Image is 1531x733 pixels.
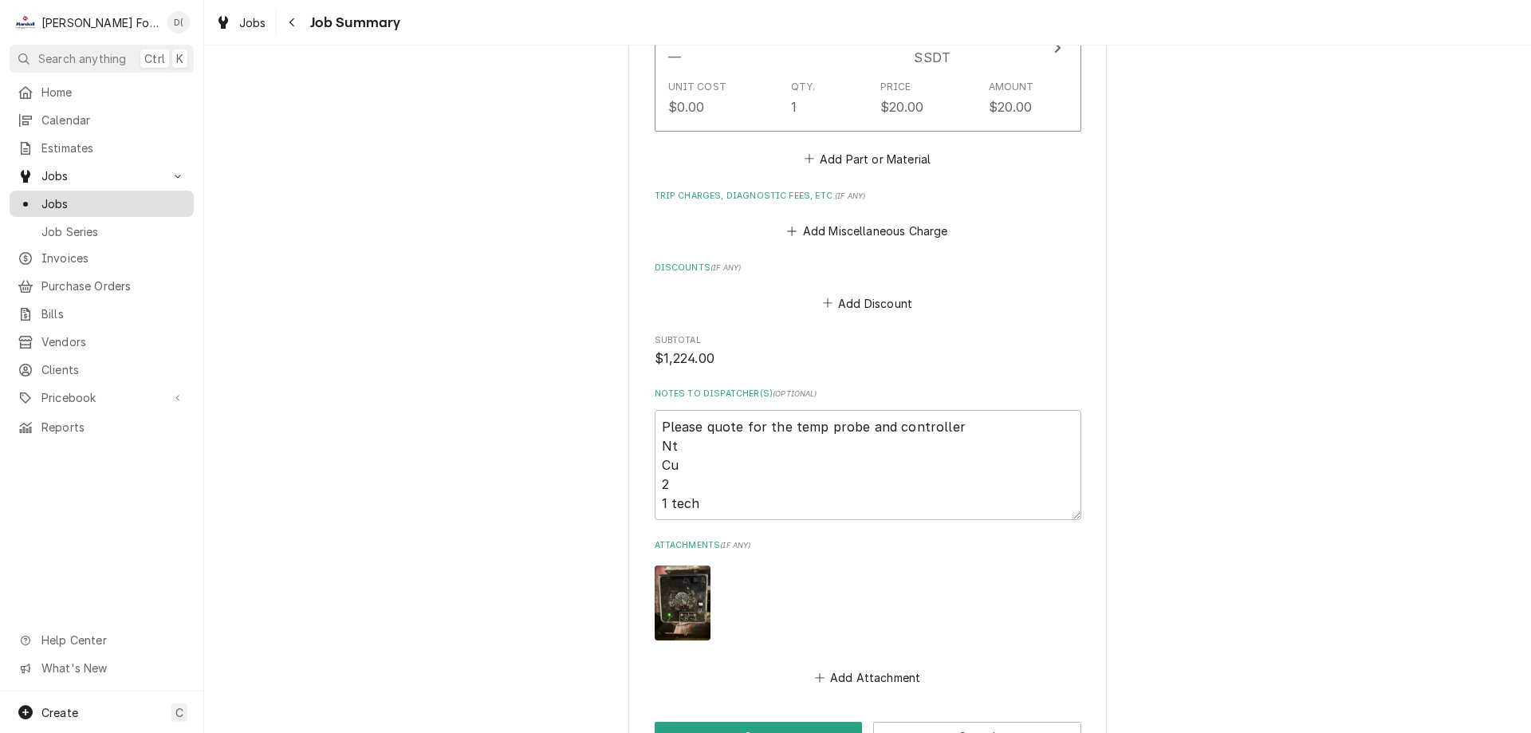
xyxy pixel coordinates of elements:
[10,107,194,133] a: Calendar
[41,632,184,648] span: Help Center
[305,12,401,33] span: Job Summary
[10,219,194,245] a: Job Series
[791,80,816,94] div: Qty.
[773,389,817,398] span: ( optional )
[41,333,186,350] span: Vendors
[41,660,184,676] span: What's New
[10,301,194,327] a: Bills
[655,410,1081,520] textarea: Please quote for the temp probe and controller Nt Cu 2 1 tech
[38,50,126,67] span: Search anything
[655,539,1081,688] div: Attachments
[175,704,183,721] span: C
[41,14,159,31] div: [PERSON_NAME] Food Equipment Service
[668,80,726,94] div: Unit Cost
[10,655,194,681] a: Go to What's New
[41,140,186,156] span: Estimates
[989,97,1033,116] div: $20.00
[655,190,1081,242] div: Trip Charges, Diagnostic Fees, etc.
[176,50,183,67] span: K
[41,167,162,184] span: Jobs
[10,627,194,653] a: Go to Help Center
[41,389,162,406] span: Pricebook
[801,148,933,170] button: Add Part or Material
[10,384,194,411] a: Go to Pricebook
[41,112,186,128] span: Calendar
[655,190,1081,203] label: Trip Charges, Diagnostic Fees, etc.
[10,414,194,440] a: Reports
[280,10,305,35] button: Navigate back
[10,79,194,105] a: Home
[655,566,710,640] img: cauPdvvRgSujc2pRuR2p
[668,48,681,67] div: Manufacturer
[10,245,194,271] a: Invoices
[655,334,1081,347] span: Subtotal
[655,539,1081,552] label: Attachments
[820,292,915,314] button: Add Discount
[14,11,37,33] div: Marshall Food Equipment Service's Avatar
[989,80,1034,94] div: Amount
[655,388,1081,400] label: Notes to Dispatcher(s)
[167,11,190,33] div: D(
[209,10,273,36] a: Jobs
[655,262,1081,274] label: Discounts
[914,48,950,67] div: Part Number
[41,361,186,378] span: Clients
[239,14,266,31] span: Jobs
[41,250,186,266] span: Invoices
[791,97,797,116] div: 1
[835,191,865,200] span: ( if any )
[10,329,194,355] a: Vendors
[41,223,186,240] span: Job Series
[655,334,1081,368] div: Subtotal
[655,262,1081,314] div: Discounts
[41,419,186,435] span: Reports
[720,541,750,550] span: ( if any )
[710,263,741,272] span: ( if any )
[144,50,165,67] span: Ctrl
[41,305,186,322] span: Bills
[655,351,714,366] span: $1,224.00
[41,84,186,100] span: Home
[10,273,194,299] a: Purchase Orders
[655,349,1081,368] span: Subtotal
[914,30,1033,66] div: Part Number
[668,30,750,66] div: Manufacturer
[167,11,190,33] div: Derek Testa (81)'s Avatar
[10,45,194,73] button: Search anythingCtrlK
[812,666,923,688] button: Add Attachment
[10,191,194,217] a: Jobs
[880,80,911,94] div: Price
[655,388,1081,519] div: Notes to Dispatcher(s)
[668,97,705,116] div: $0.00
[41,195,186,212] span: Jobs
[10,357,194,383] a: Clients
[785,220,950,242] button: Add Miscellaneous Charge
[10,135,194,161] a: Estimates
[41,706,78,719] span: Create
[41,278,186,294] span: Purchase Orders
[14,11,37,33] div: M
[880,97,924,116] div: $20.00
[10,163,194,189] a: Go to Jobs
